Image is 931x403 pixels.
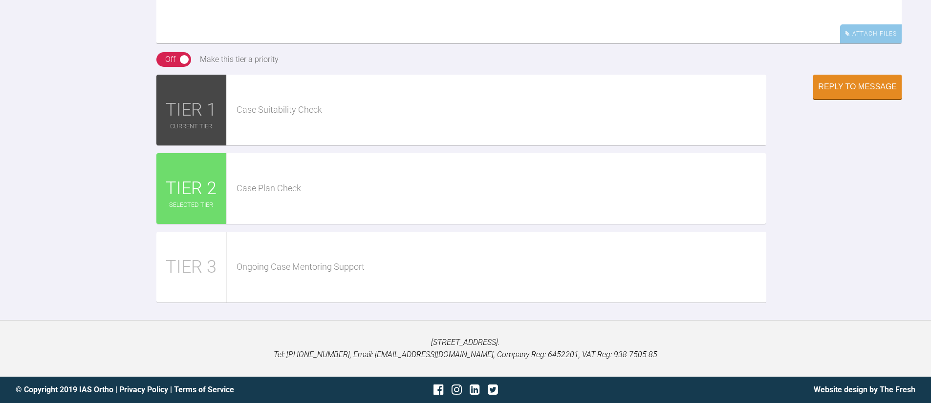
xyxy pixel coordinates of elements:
a: Website design by The Fresh [814,385,915,394]
div: Off [165,53,175,66]
p: [STREET_ADDRESS]. Tel: [PHONE_NUMBER], Email: [EMAIL_ADDRESS][DOMAIN_NAME], Company Reg: 6452201,... [16,336,915,361]
div: © Copyright 2019 IAS Ortho | | [16,383,316,396]
span: TIER 2 [166,174,217,202]
a: Terms of Service [174,385,234,394]
div: Reply to Message [818,82,897,91]
span: TIER 1 [166,96,217,124]
div: Make this tier a priority [200,53,279,66]
div: Attach Files [840,24,902,43]
a: Privacy Policy [119,385,168,394]
span: TIER 3 [166,253,217,281]
div: Case Suitability Check [237,102,767,117]
div: Ongoing Case Mentoring Support [237,260,767,274]
button: Reply to Message [813,74,902,99]
div: Case Plan Check [237,181,767,195]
